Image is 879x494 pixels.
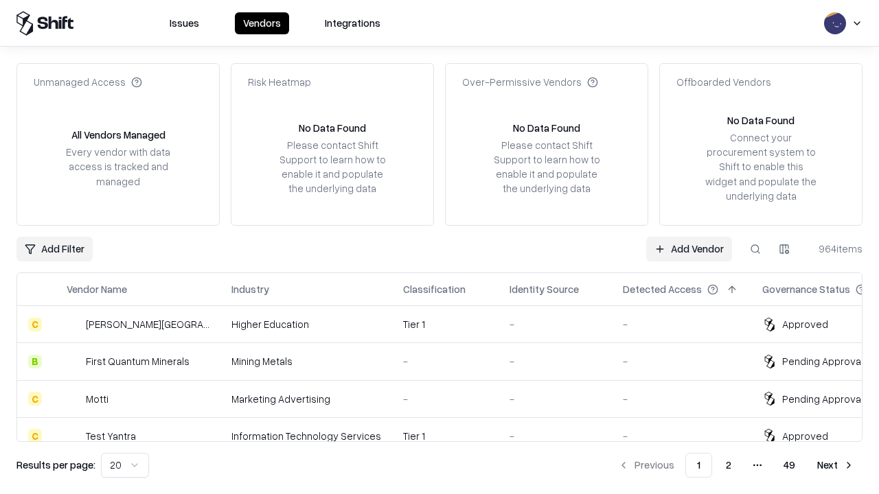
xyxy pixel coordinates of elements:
[715,453,742,478] button: 2
[16,237,93,261] button: Add Filter
[490,138,604,196] div: Please contact Shift Support to learn how to enable it and populate the underlying data
[623,317,740,331] div: -
[231,317,381,331] div: Higher Education
[510,354,601,368] div: -
[86,429,136,443] div: Test Yantra
[403,317,488,331] div: Tier 1
[28,318,42,331] div: C
[86,392,109,406] div: Motti
[623,282,702,296] div: Detected Access
[28,392,42,405] div: C
[403,392,488,406] div: -
[782,429,828,443] div: Approved
[782,317,828,331] div: Approved
[676,75,771,89] div: Offboarded Vendors
[610,453,863,478] nav: pagination
[704,130,818,203] div: Connect your procurement system to Shift to enable this widget and populate the underlying data
[773,453,806,478] button: 49
[231,392,381,406] div: Marketing Advertising
[623,392,740,406] div: -
[28,429,42,443] div: C
[231,354,381,368] div: Mining Metals
[510,282,579,296] div: Identity Source
[235,12,289,34] button: Vendors
[623,429,740,443] div: -
[646,237,732,261] a: Add Vendor
[685,453,712,478] button: 1
[67,355,80,368] img: First Quantum Minerals
[317,12,389,34] button: Integrations
[782,354,863,368] div: Pending Approval
[727,113,795,128] div: No Data Found
[275,138,389,196] div: Please contact Shift Support to learn how to enable it and populate the underlying data
[28,355,42,368] div: B
[67,429,80,443] img: Test Yantra
[809,453,863,478] button: Next
[403,429,488,443] div: Tier 1
[86,317,209,331] div: [PERSON_NAME][GEOGRAPHIC_DATA]
[510,317,601,331] div: -
[16,458,95,472] p: Results per page:
[161,12,207,34] button: Issues
[462,75,598,89] div: Over-Permissive Vendors
[231,282,269,296] div: Industry
[513,121,580,135] div: No Data Found
[67,318,80,331] img: Reichman University
[623,354,740,368] div: -
[86,354,190,368] div: First Quantum Minerals
[299,121,366,135] div: No Data Found
[34,75,142,89] div: Unmanaged Access
[510,392,601,406] div: -
[61,145,175,188] div: Every vendor with data access is tracked and managed
[403,282,466,296] div: Classification
[782,392,863,406] div: Pending Approval
[808,242,863,256] div: 964 items
[71,128,165,142] div: All Vendors Managed
[67,392,80,405] img: Motti
[403,354,488,368] div: -
[248,75,311,89] div: Risk Heatmap
[231,429,381,443] div: Information Technology Services
[67,282,127,296] div: Vendor Name
[510,429,601,443] div: -
[762,282,850,296] div: Governance Status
